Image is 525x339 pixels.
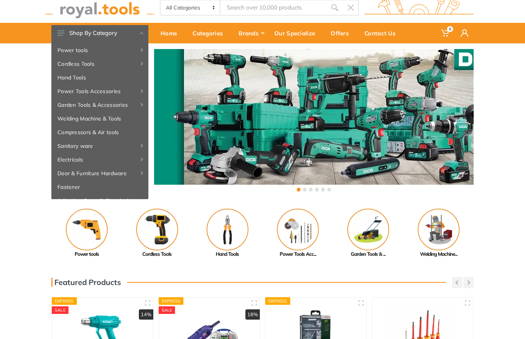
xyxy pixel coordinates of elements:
div: Express [265,297,290,305]
h3: Featured Products [51,278,121,287]
a: Garden Tools & Accessories [51,98,148,112]
div: Hand Tools [192,250,262,258]
button: Shop By Category [51,25,148,41]
img: Royal - Hand Tools [207,209,248,250]
div: Categories [187,25,233,41]
a: Categories [187,23,233,43]
a: Power tools [51,43,148,57]
img: Royal - Garden Tools & Accessories [347,209,389,250]
a: Welding Machine... [403,209,474,258]
div: 18% [245,309,260,320]
div: Garden Tools & ... [333,250,403,258]
a: Door & Furniture Hardware [51,166,148,180]
a: Hand Tools [51,71,148,84]
div: Brands [233,25,269,41]
a: Adhesive, Spray & Chemical [51,194,148,208]
div: Power tools [51,250,122,258]
div: SALE [159,306,175,314]
div: Contact Us [359,25,406,41]
div: Cordless Tools [122,250,192,258]
a: Offers [325,23,359,43]
div: Offers [325,25,359,41]
img: Royal - Power Tools Accessories [277,209,319,250]
a: Power Tools Accessories [51,84,148,98]
a: Electricals [51,153,148,166]
div: Welding Machine... [403,250,474,258]
span: 0 [447,26,453,32]
div: 14% [139,309,153,320]
div: Express [52,297,77,305]
img: Royal - Power tools [66,209,108,250]
div: SALE [52,306,68,314]
a: Compressors & Air tools [51,125,148,139]
div: Our Specialize [269,25,325,41]
div: Express [159,297,184,305]
img: Royal - Cordless Tools [136,209,178,250]
select: Category [161,0,220,15]
a: Welding Machine & Tools [51,112,148,125]
a: Cordless Tools [122,209,192,258]
a: Cordless Tools [51,57,148,71]
img: Royal - Welding Machine & Tools [418,209,460,250]
div: Power Tools Acc... [262,250,333,258]
a: Power Tools Acc... [262,209,333,258]
a: Sanitary ware [51,139,148,153]
a: Power tools [51,209,122,258]
a: Fastener [51,180,148,194]
a: 0 [436,23,455,43]
a: Contact Us [359,23,406,43]
a: Hand Tools [192,209,262,258]
a: Our Specialize [269,23,325,43]
a: Home [155,23,187,43]
div: Home [155,25,187,41]
a: Garden Tools & ... [333,209,403,258]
